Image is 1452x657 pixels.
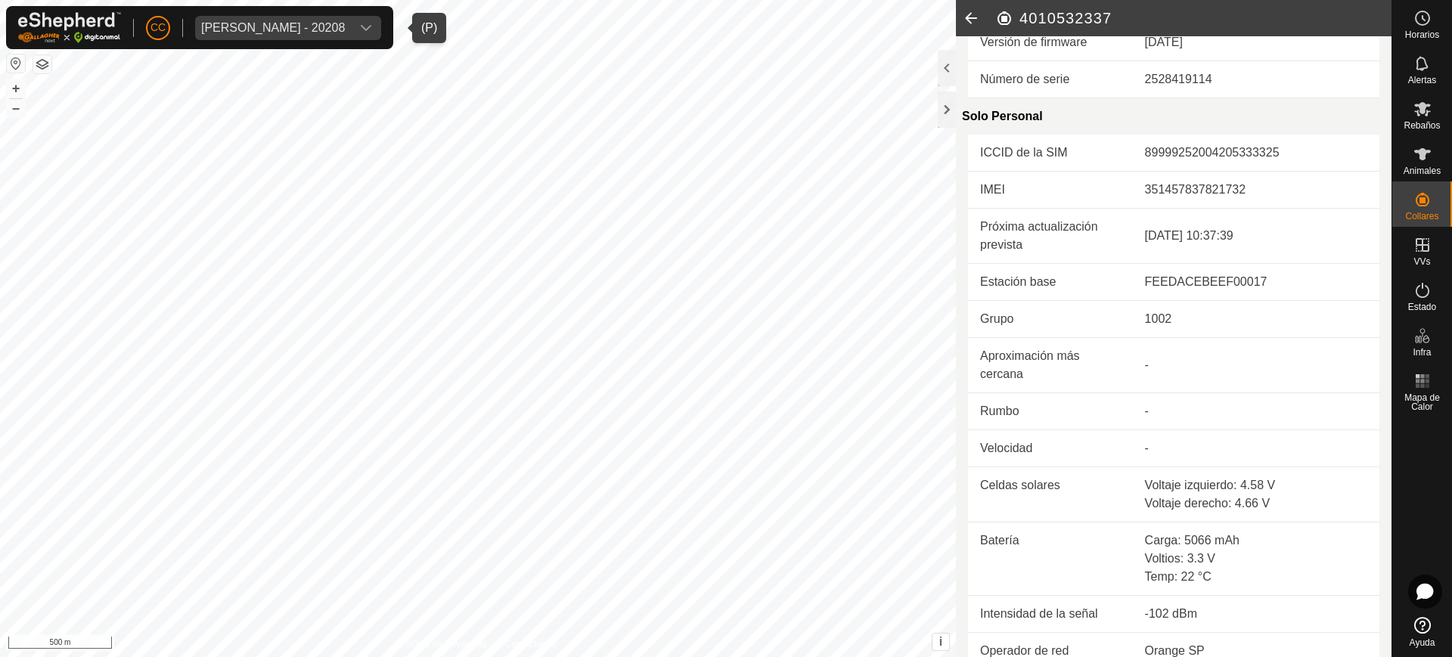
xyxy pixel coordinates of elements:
td: FEEDACEBEEF00017 [1133,264,1379,301]
td: -102 dBm [1133,596,1379,633]
td: ICCID de la SIM [968,135,1133,172]
button: Restablecer Mapa [7,54,25,73]
td: Versión de firmware [968,24,1133,61]
span: Estado [1408,302,1436,311]
span: Collares [1405,212,1438,221]
span: Infra [1413,348,1431,357]
span: Alertas [1408,76,1436,85]
div: Voltios: 3.3 V [1145,550,1367,568]
div: Carga: 5066 mAh [1145,531,1367,550]
div: Voltaje izquierdo: 4.58 V [1145,476,1367,494]
td: Rumbo [968,393,1133,430]
button: – [7,99,25,117]
div: [DATE] [1145,33,1367,51]
h2: 4010532337 [995,9,1391,27]
td: [DATE] 10:37:39 [1133,209,1379,264]
td: Celdas solares [968,467,1133,522]
div: Solo Personal [962,98,1379,135]
span: Animales [1404,166,1441,175]
img: Logo Gallagher [18,12,121,43]
td: Grupo [968,301,1133,338]
span: VVs [1413,257,1430,266]
span: Horarios [1405,30,1439,39]
span: Beatriz Garcia Sanchez - 20208 [195,16,351,40]
td: 351457837821732 [1133,172,1379,209]
button: i [932,634,949,650]
td: - [1133,393,1379,430]
a: Ayuda [1392,611,1452,653]
td: 1002 [1133,301,1379,338]
span: Ayuda [1410,638,1435,647]
span: Mapa de Calor [1396,393,1448,411]
td: - [1133,338,1379,393]
span: CC [150,20,166,36]
div: [PERSON_NAME] - 20208 [201,22,345,34]
div: Voltaje derecho: 4.66 V [1145,494,1367,513]
span: Rebaños [1404,121,1440,130]
span: i [939,635,942,648]
td: Batería [968,522,1133,596]
a: Contáctenos [505,637,556,651]
td: Estación base [968,264,1133,301]
td: - [1133,430,1379,467]
td: Velocidad [968,430,1133,467]
div: Temp: 22 °C [1145,568,1367,586]
button: Capas del Mapa [33,55,51,73]
td: 89999252004205333325 [1133,135,1379,172]
a: Política de Privacidad [400,637,487,651]
td: IMEI [968,172,1133,209]
div: dropdown trigger [351,16,381,40]
td: Número de serie [968,61,1133,98]
button: + [7,79,25,98]
td: Próxima actualización prevista [968,209,1133,264]
td: Intensidad de la señal [968,596,1133,633]
div: 2528419114 [1145,70,1367,88]
td: Aproximación más cercana [968,338,1133,393]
